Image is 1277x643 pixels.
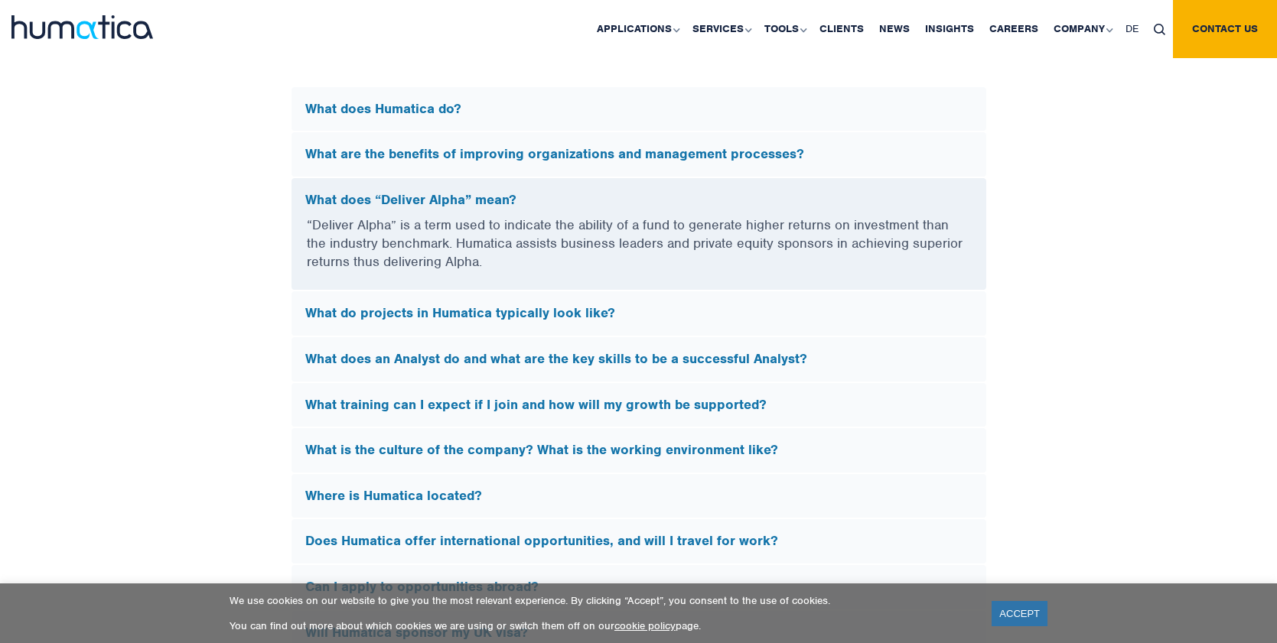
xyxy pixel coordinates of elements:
[1126,22,1139,35] span: DE
[305,533,972,550] h5: Does Humatica offer international opportunities, and will I travel for work?
[614,619,676,632] a: cookie policy
[305,442,972,459] h5: What is the culture of the company? What is the working environment like?
[305,305,972,322] h5: What do projects in Humatica typically look like?
[305,488,972,505] h5: Where is Humatica located?
[305,397,972,414] h5: What training can I expect if I join and how will my growth be supported?
[305,146,972,163] h5: What are the benefits of improving organizations and management processes?
[305,579,972,596] h5: Can I apply to opportunities abroad?
[230,594,972,607] p: We use cookies on our website to give you the most relevant experience. By clicking “Accept”, you...
[305,101,972,118] h5: What does Humatica do?
[305,192,972,209] h5: What does “Deliver Alpha” mean?
[11,15,153,39] img: logo
[1154,24,1165,35] img: search_icon
[992,601,1047,626] a: ACCEPT
[307,216,971,290] p: “Deliver Alpha” is a term used to indicate the ability of a fund to generate higher returns on in...
[230,619,972,632] p: You can find out more about which cookies we are using or switch them off on our page.
[305,351,972,368] h5: What does an Analyst do and what are the key skills to be a successful Analyst?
